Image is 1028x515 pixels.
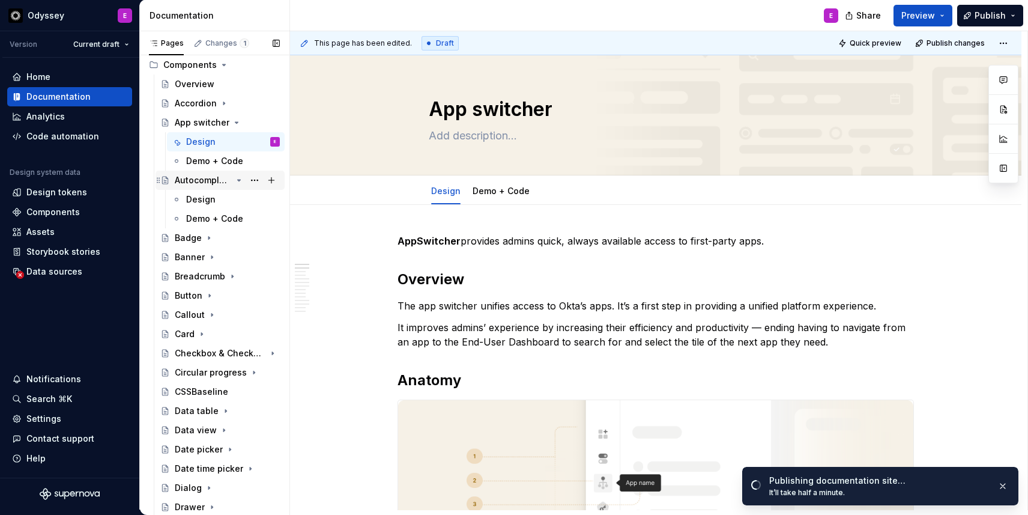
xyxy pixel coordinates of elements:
div: Documentation [150,10,285,22]
a: Demo + Code [473,186,530,196]
a: Documentation [7,87,132,106]
span: Share [856,10,881,22]
a: Code automation [7,127,132,146]
a: Autocomplete [156,171,285,190]
a: Dialog [156,478,285,498]
p: The app switcher unifies access to Okta’s apps. It’s a first step in providing a unified platform... [398,299,914,313]
div: Demo + Code [186,155,243,167]
button: Share [839,5,889,26]
a: Assets [7,222,132,242]
div: It’ll take half a minute. [769,488,988,498]
button: Contact support [7,429,132,448]
a: Analytics [7,107,132,126]
div: Storybook stories [26,246,100,258]
a: Badge [156,228,285,248]
a: App switcher [156,113,285,132]
div: Data table [175,405,219,417]
div: Home [26,71,50,83]
div: Circular progress [175,367,247,379]
div: Settings [26,413,61,425]
a: Design [167,190,285,209]
a: Settings [7,409,132,428]
a: Storybook stories [7,242,132,261]
div: Accordion [175,97,217,109]
div: Data view [175,424,217,436]
img: c755af4b-9501-4838-9b3a-04de1099e264.png [8,8,23,23]
a: Data table [156,401,285,421]
a: DesignE [167,132,285,151]
div: App switcher [175,117,229,129]
div: Odyssey [28,10,64,22]
div: Analytics [26,111,65,123]
textarea: App switcher [426,95,880,124]
a: Date time picker [156,459,285,478]
div: Design system data [10,168,80,177]
span: Publish changes [927,38,985,48]
div: Autocomplete [175,174,232,186]
div: Date picker [175,443,223,456]
div: Contact support [26,433,94,445]
a: Checkbox & Checkbox group [156,344,285,363]
span: Current draft [73,40,119,49]
div: Assets [26,226,55,238]
div: Help [26,453,46,465]
div: Code automation [26,130,99,142]
button: Help [7,449,132,468]
a: Design tokens [7,183,132,202]
div: Version [10,40,37,49]
div: Demo + Code [186,213,243,225]
a: Banner [156,248,285,267]
button: Notifications [7,370,132,389]
div: Design [186,136,216,148]
a: Demo + Code [167,209,285,228]
div: Banner [175,251,205,263]
a: Card [156,325,285,344]
span: Publish [975,10,1006,22]
p: It improves admins’ experience by increasing their efficiency and productivity — ending having to... [398,320,914,349]
div: Pages [149,38,184,48]
div: Dialog [175,482,202,494]
div: Demo + Code [468,178,534,203]
button: Current draft [68,36,135,53]
div: Search ⌘K [26,393,72,405]
strong: Overview [398,270,464,288]
a: Callout [156,305,285,325]
button: Quick preview [835,35,907,52]
div: Checkbox & Checkbox group [175,347,265,359]
div: Publishing documentation site… [769,475,988,487]
div: Components [26,206,80,218]
a: Button [156,286,285,305]
div: Components [163,59,217,71]
div: Data sources [26,266,82,278]
div: Design [426,178,465,203]
div: Design [186,194,216,206]
a: CSSBaseline [156,382,285,401]
button: OdysseyE [2,2,137,28]
div: Date time picker [175,463,243,475]
a: Components [7,203,132,222]
span: Draft [436,38,454,48]
div: E [829,11,833,20]
button: Publish changes [912,35,990,52]
span: Preview [901,10,935,22]
a: Data sources [7,262,132,281]
div: Overview [175,78,214,90]
div: E [274,136,276,148]
div: Breadcrumb [175,270,225,282]
a: Breadcrumb [156,267,285,286]
button: Preview [893,5,952,26]
button: Publish [957,5,1023,26]
strong: Anatomy [398,371,461,389]
a: Accordion [156,94,285,113]
div: Badge [175,232,202,244]
div: Notifications [26,373,81,385]
a: Data view [156,421,285,440]
span: This page has been edited. [314,38,412,48]
strong: AppSwitcher [398,235,461,247]
a: Date picker [156,440,285,459]
button: Search ⌘K [7,389,132,409]
div: Drawer [175,501,205,513]
div: Button [175,290,202,302]
div: Changes [205,38,249,48]
div: CSSBaseline [175,386,228,398]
